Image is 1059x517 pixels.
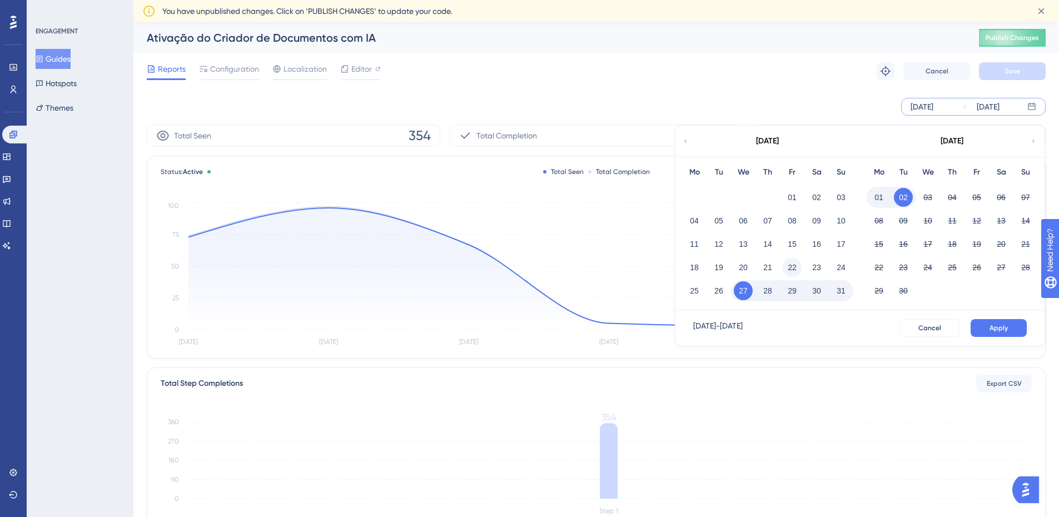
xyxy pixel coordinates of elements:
tspan: [DATE] [319,338,338,346]
div: Th [940,166,964,179]
div: Su [1013,166,1038,179]
button: 27 [734,281,753,300]
button: 14 [758,235,777,253]
span: Configuration [210,62,259,76]
button: Export CSV [976,375,1032,392]
button: 21 [1016,235,1035,253]
button: 06 [992,188,1011,207]
div: Tu [891,166,916,179]
span: 354 [409,127,431,145]
tspan: 25 [172,294,179,302]
button: 17 [832,235,851,253]
button: 24 [832,258,851,277]
tspan: [DATE] [459,338,478,346]
div: [DATE] [941,135,963,148]
button: 12 [967,211,986,230]
button: 19 [967,235,986,253]
button: 26 [967,258,986,277]
tspan: 100 [168,202,179,210]
button: 13 [734,235,753,253]
button: 09 [894,211,913,230]
div: We [731,166,755,179]
button: 23 [807,258,826,277]
span: Total Completion [476,129,537,142]
button: 15 [869,235,888,253]
tspan: 90 [171,476,179,484]
span: Save [1005,67,1020,76]
button: 01 [869,188,888,207]
button: 19 [709,258,728,277]
span: Editor [351,62,372,76]
button: Cancel [900,319,959,337]
button: 15 [783,235,802,253]
div: Fr [780,166,804,179]
button: 14 [1016,211,1035,230]
button: 26 [709,281,728,300]
button: 25 [943,258,962,277]
div: [DATE] - [DATE] [693,319,743,337]
button: 03 [918,188,937,207]
div: Sa [804,166,829,179]
button: 02 [894,188,913,207]
div: ENGAGEMENT [36,27,78,36]
tspan: Step 1 [599,507,618,515]
button: Save [979,62,1046,80]
button: 05 [709,211,728,230]
tspan: 0 [175,495,179,503]
button: 02 [807,188,826,207]
tspan: 50 [171,262,179,270]
button: 01 [783,188,802,207]
button: 22 [783,258,802,277]
button: 12 [709,235,728,253]
button: Publish Changes [979,29,1046,47]
button: 10 [918,211,937,230]
button: Hotspots [36,73,77,93]
span: Active [183,168,203,176]
button: 10 [832,211,851,230]
button: 21 [758,258,777,277]
span: Status: [161,167,203,176]
button: 09 [807,211,826,230]
div: Total Seen [543,167,584,176]
button: Cancel [903,62,970,80]
button: 16 [807,235,826,253]
div: Su [829,166,853,179]
button: 05 [967,188,986,207]
button: 13 [992,211,1011,230]
button: 06 [734,211,753,230]
button: 29 [783,281,802,300]
div: Total Step Completions [161,377,243,390]
button: 11 [943,211,962,230]
button: 11 [685,235,704,253]
iframe: UserGuiding AI Assistant Launcher [1012,473,1046,506]
button: 03 [832,188,851,207]
span: Need Help? [26,3,69,16]
tspan: 75 [172,231,179,238]
span: Export CSV [987,379,1022,388]
button: 16 [894,235,913,253]
button: 08 [869,211,888,230]
tspan: 180 [168,456,179,464]
button: Themes [36,98,73,118]
tspan: 0 [175,326,179,334]
span: Localization [284,62,327,76]
div: Ativação do Criador de Documentos com IA [147,30,951,46]
div: We [916,166,940,179]
button: 28 [1016,258,1035,277]
button: 23 [894,258,913,277]
button: 04 [685,211,704,230]
span: Publish Changes [986,33,1039,42]
span: You have unpublished changes. Click on ‘PUBLISH CHANGES’ to update your code. [162,4,452,18]
button: 22 [869,258,888,277]
div: Total Completion [588,167,650,176]
button: Guides [36,49,71,69]
button: 18 [943,235,962,253]
tspan: 360 [168,418,179,426]
div: [DATE] [911,100,933,113]
div: Fr [964,166,989,179]
button: 20 [734,258,753,277]
button: 08 [783,211,802,230]
button: 18 [685,258,704,277]
button: 30 [807,281,826,300]
div: Mo [682,166,707,179]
